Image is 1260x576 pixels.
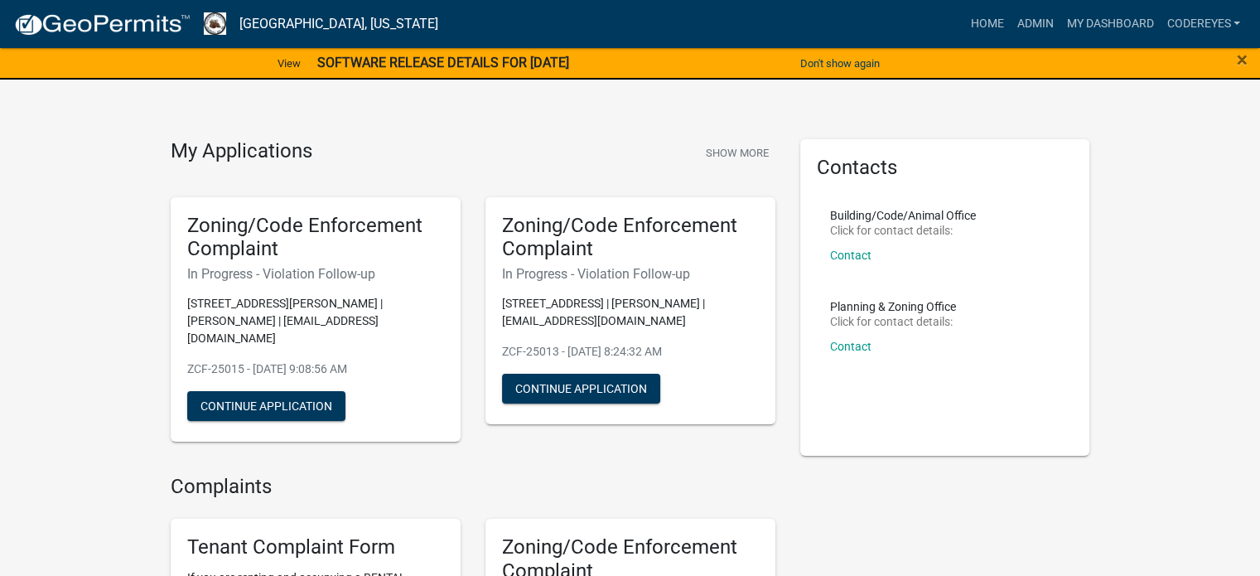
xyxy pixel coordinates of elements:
[1237,48,1248,71] span: ×
[830,301,956,312] p: Planning & Zoning Office
[187,214,444,262] h5: Zoning/Code Enforcement Complaint
[1060,8,1160,40] a: My Dashboard
[830,316,956,327] p: Click for contact details:
[502,214,759,262] h5: Zoning/Code Enforcement Complaint
[239,10,438,38] a: [GEOGRAPHIC_DATA], [US_STATE]
[187,295,444,347] p: [STREET_ADDRESS][PERSON_NAME] | [PERSON_NAME] | [EMAIL_ADDRESS][DOMAIN_NAME]
[502,266,759,282] h6: In Progress - Violation Follow-up
[271,50,307,77] a: View
[830,249,871,262] a: Contact
[794,50,886,77] button: Don't show again
[502,374,660,404] button: Continue Application
[830,210,976,221] p: Building/Code/Animal Office
[204,12,226,35] img: Madison County, Georgia
[502,295,759,330] p: [STREET_ADDRESS] | [PERSON_NAME] | [EMAIL_ADDRESS][DOMAIN_NAME]
[502,343,759,361] p: ZCF-25013 - [DATE] 8:24:32 AM
[963,8,1010,40] a: Home
[187,266,444,282] h6: In Progress - Violation Follow-up
[830,225,976,236] p: Click for contact details:
[187,361,444,378] p: ZCF-25015 - [DATE] 9:08:56 AM
[1237,50,1248,70] button: Close
[187,391,345,421] button: Continue Application
[317,55,569,70] strong: SOFTWARE RELEASE DETAILS FOR [DATE]
[171,475,775,499] h4: Complaints
[830,340,871,353] a: Contact
[1010,8,1060,40] a: Admin
[1160,8,1247,40] a: codeReyes
[817,156,1074,180] h5: Contacts
[171,139,312,164] h4: My Applications
[187,535,444,559] h5: Tenant Complaint Form
[699,139,775,167] button: Show More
